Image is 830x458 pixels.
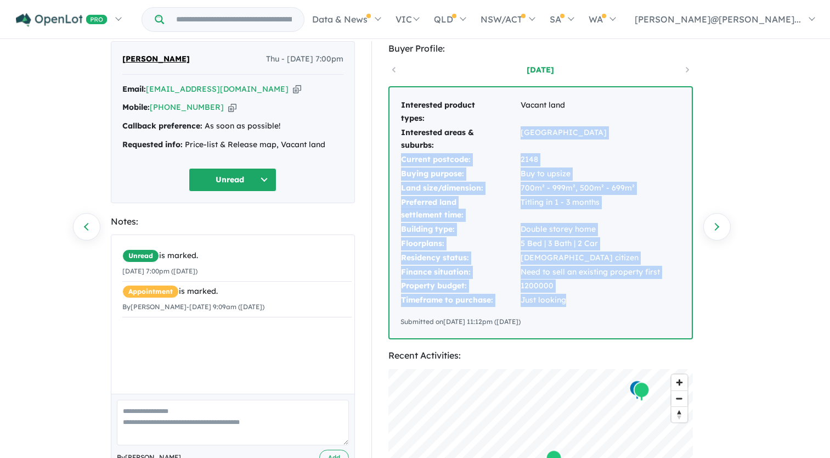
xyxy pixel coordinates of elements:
[671,406,687,422] button: Reset bearing to north
[400,251,520,265] td: Residency status:
[520,222,660,237] td: Double storey home
[520,196,660,223] td: Titling in 1 - 3 months
[671,375,687,390] button: Zoom in
[671,390,687,406] button: Zoom out
[122,84,146,94] strong: Email:
[122,249,352,262] div: is marked.
[122,249,159,262] span: Unread
[122,303,264,311] small: By [PERSON_NAME] - [DATE] 9:09am ([DATE])
[400,167,520,181] td: Buying purpose:
[122,121,202,131] strong: Callback preference:
[400,196,520,223] td: Preferred land settlement time:
[228,102,236,113] button: Copy
[400,293,520,308] td: Timeframe to purchase:
[520,251,660,265] td: [DEMOGRAPHIC_DATA] citizen
[146,84,289,94] a: [EMAIL_ADDRESS][DOMAIN_NAME]
[400,237,520,251] td: Floorplans:
[520,126,660,153] td: [GEOGRAPHIC_DATA]
[520,181,660,196] td: 700m² - 999m², 500m² - 699m²
[400,153,520,167] td: Current postcode:
[166,8,302,31] input: Try estate name, suburb, builder or developer
[671,391,687,406] span: Zoom out
[122,285,179,298] span: Appointment
[150,102,224,112] a: [PHONE_NUMBER]
[520,237,660,251] td: 5 Bed | 3 Bath | 2 Car
[400,279,520,293] td: Property budget:
[520,265,660,280] td: Need to sell an existing property first
[520,167,660,181] td: Buy to upsize
[122,267,197,275] small: [DATE] 7:00pm ([DATE])
[16,13,108,27] img: Openlot PRO Logo White
[122,120,343,133] div: As soon as possible!
[494,64,587,75] a: [DATE]
[400,222,520,237] td: Building type:
[388,348,693,363] div: Recent Activities:
[266,53,343,66] span: Thu - [DATE] 7:00pm
[635,14,801,25] span: [PERSON_NAME]@[PERSON_NAME]...
[122,285,352,298] div: is marked.
[111,214,355,229] div: Notes:
[293,83,301,95] button: Copy
[122,138,343,152] div: Price-list & Release map, Vacant land
[400,181,520,196] td: Land size/dimension:
[629,380,645,400] div: Map marker
[122,102,150,112] strong: Mobile:
[520,279,660,293] td: 1200000
[122,139,183,149] strong: Requested info:
[633,382,650,402] div: Map marker
[520,98,660,126] td: Vacant land
[400,316,681,327] div: Submitted on [DATE] 11:12pm ([DATE])
[189,168,276,192] button: Unread
[400,265,520,280] td: Finance situation:
[400,126,520,153] td: Interested areas & suburbs:
[671,407,687,422] span: Reset bearing to north
[520,153,660,167] td: 2148
[400,98,520,126] td: Interested product types:
[388,41,693,56] div: Buyer Profile:
[520,293,660,308] td: Just looking
[122,53,190,66] span: [PERSON_NAME]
